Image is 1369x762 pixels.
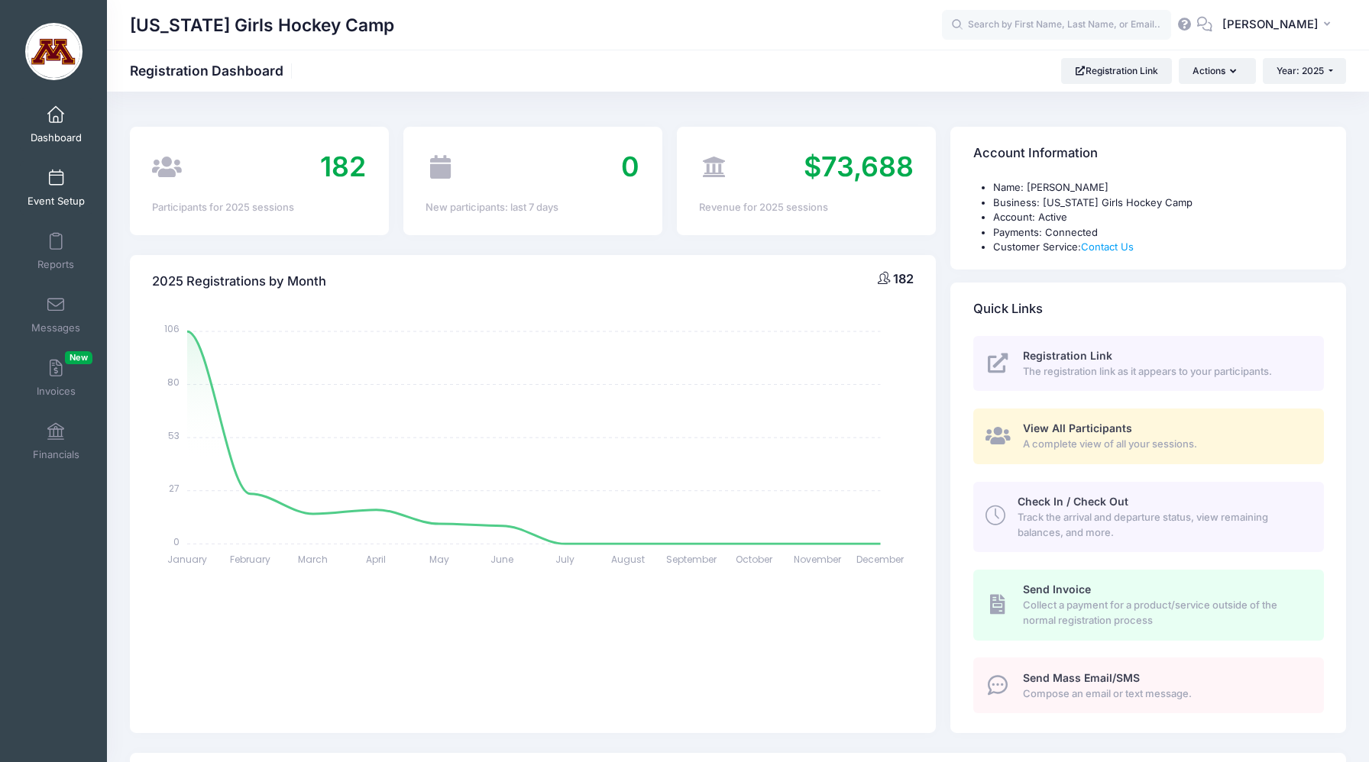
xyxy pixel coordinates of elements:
[1179,58,1255,84] button: Actions
[973,336,1324,392] a: Registration Link The registration link as it appears to your participants.
[666,553,717,566] tspan: September
[1263,58,1346,84] button: Year: 2025
[612,553,646,566] tspan: August
[1061,58,1172,84] a: Registration Link
[152,260,326,303] h4: 2025 Registrations by Month
[167,553,207,566] tspan: January
[1277,65,1324,76] span: Year: 2025
[167,376,180,389] tspan: 80
[857,553,905,566] tspan: December
[1222,16,1319,33] span: [PERSON_NAME]
[973,408,1324,464] a: View All Participants A complete view of all your sessions.
[25,23,83,80] img: Minnesota Girls Hockey Camp
[429,553,449,566] tspan: May
[1023,598,1306,628] span: Collect a payment for a product/service outside of the normal registration process
[20,224,92,278] a: Reports
[130,63,296,79] h1: Registration Dashboard
[973,132,1098,176] h4: Account Information
[299,553,328,566] tspan: March
[1023,437,1306,452] span: A complete view of all your sessions.
[152,200,366,215] div: Participants for 2025 sessions
[65,351,92,364] span: New
[794,553,842,566] tspan: November
[164,322,180,335] tspan: 106
[20,415,92,468] a: Financials
[37,385,76,398] span: Invoices
[20,161,92,215] a: Event Setup
[169,482,180,495] tspan: 27
[993,225,1324,241] li: Payments: Connected
[1018,510,1306,540] span: Track the arrival and departure status, view remaining balances, and more.
[556,553,575,566] tspan: July
[28,195,85,208] span: Event Setup
[973,657,1324,713] a: Send Mass Email/SMS Compose an email or text message.
[1023,421,1132,434] span: View All Participants
[20,98,92,151] a: Dashboard
[20,288,92,341] a: Messages
[320,150,366,183] span: 182
[1023,349,1112,362] span: Registration Link
[31,321,80,334] span: Messages
[993,240,1324,255] li: Customer Service:
[37,258,74,271] span: Reports
[973,570,1324,640] a: Send Invoice Collect a payment for a product/service outside of the normal registration process
[1081,241,1134,253] a: Contact Us
[491,553,514,566] tspan: June
[367,553,387,566] tspan: April
[33,448,79,461] span: Financials
[168,428,180,441] tspan: 53
[993,210,1324,225] li: Account: Active
[173,534,180,547] tspan: 0
[31,131,82,144] span: Dashboard
[973,287,1043,331] h4: Quick Links
[942,10,1171,40] input: Search by First Name, Last Name, or Email...
[1023,686,1306,702] span: Compose an email or text message.
[973,482,1324,552] a: Check In / Check Out Track the arrival and departure status, view remaining balances, and more.
[20,351,92,405] a: InvoicesNew
[1023,583,1091,596] span: Send Invoice
[736,553,774,566] tspan: October
[1023,364,1306,379] span: The registration link as it appears to your participants.
[993,180,1324,195] li: Name: [PERSON_NAME]
[993,195,1324,211] li: Business: [US_STATE] Girls Hockey Camp
[130,8,394,43] h1: [US_STATE] Girls Hockey Camp
[804,150,914,183] span: $73,688
[426,200,639,215] div: New participants: last 7 days
[1212,8,1346,43] button: [PERSON_NAME]
[699,200,913,215] div: Revenue for 2025 sessions
[893,271,914,286] span: 182
[1018,495,1128,508] span: Check In / Check Out
[1023,671,1140,684] span: Send Mass Email/SMS
[230,553,270,566] tspan: February
[621,150,639,183] span: 0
